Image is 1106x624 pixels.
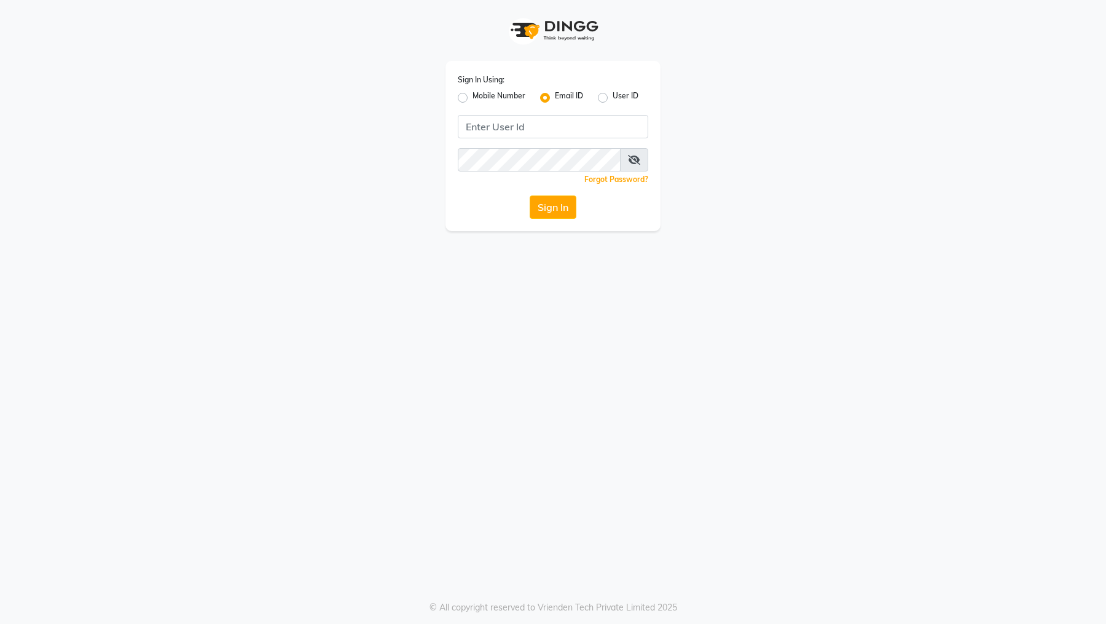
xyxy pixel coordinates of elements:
a: Forgot Password? [584,175,648,184]
label: Mobile Number [473,90,525,105]
button: Sign In [530,195,576,219]
input: Username [458,115,648,138]
label: Email ID [555,90,583,105]
label: Sign In Using: [458,74,504,85]
img: logo1.svg [504,12,602,49]
label: User ID [613,90,638,105]
input: Username [458,148,621,172]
